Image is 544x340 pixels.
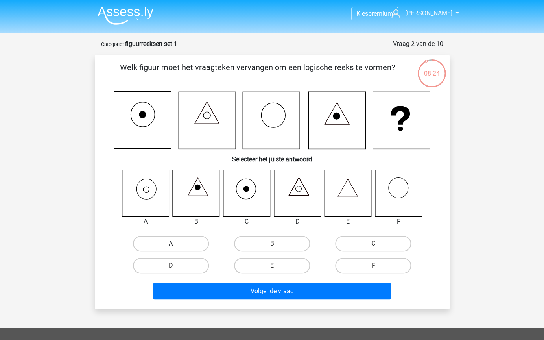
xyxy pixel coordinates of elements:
label: B [234,236,310,251]
label: D [133,258,209,273]
img: Assessly [98,6,153,25]
span: [PERSON_NAME] [405,9,452,17]
span: premium [368,10,393,17]
p: Welk figuur moet het vraagteken vervangen om een logische reeks te vormen? [107,61,408,85]
div: E [318,217,378,226]
div: Vraag 2 van de 10 [393,39,443,49]
button: Volgende vraag [153,283,391,299]
div: D [268,217,327,226]
div: F [369,217,428,226]
a: Kiespremium [352,8,398,19]
label: E [234,258,310,273]
label: A [133,236,209,251]
div: 08:24 [417,59,446,78]
div: B [166,217,226,226]
label: F [335,258,411,273]
div: A [116,217,175,226]
label: C [335,236,411,251]
a: [PERSON_NAME] [388,9,453,18]
div: C [217,217,277,226]
h6: Selecteer het juiste antwoord [107,149,437,163]
span: Kies [356,10,368,17]
strong: figuurreeksen set 1 [125,40,177,48]
small: Categorie: [101,41,124,47]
